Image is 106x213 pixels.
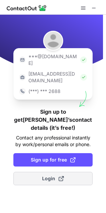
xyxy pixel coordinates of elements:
[19,74,26,81] img: https://contactout.com/extension/app/static/media/login-work-icon.638a5007170bc45168077fde17b29a1...
[19,88,26,95] img: https://contactout.com/extension/app/static/media/login-phone-icon.bacfcb865e29de816d437549d7f4cb...
[7,4,47,12] img: ContactOut v5.3.10
[19,57,26,63] img: https://contactout.com/extension/app/static/media/login-email-icon.f64bce713bb5cd1896fef81aa7b14a...
[42,175,64,182] span: Login
[28,53,78,67] p: ***@[DOMAIN_NAME]
[13,134,93,148] p: Contact any professional instantly by work/personal emails or phone.
[28,71,78,84] p: [EMAIL_ADDRESS][DOMAIN_NAME]
[13,108,93,132] h1: Sign up to get [PERSON_NAME]’s contact details (it’s free!)
[43,31,63,51] img: Shivakumar G
[13,153,93,167] button: Sign up for free
[31,156,76,163] span: Sign up for free
[80,57,87,63] img: Check Icon
[13,172,93,185] button: Login
[80,74,87,81] img: Check Icon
